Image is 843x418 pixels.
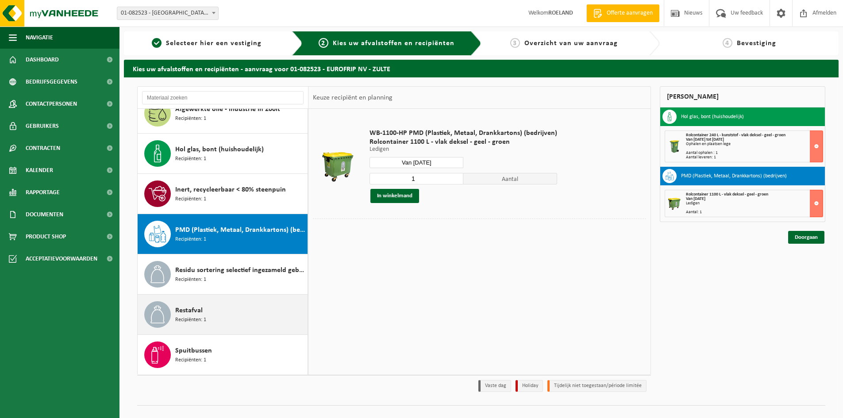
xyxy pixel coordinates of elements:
[117,7,218,19] span: 01-082523 - EUROFRIP NV - ZULTE
[686,210,823,215] div: Aantal: 1
[26,71,77,93] span: Bedrijfsgegevens
[26,226,66,248] span: Product Shop
[175,104,280,115] span: Afgewerkte olie - industrie in 200lt
[686,192,768,197] span: Rolcontainer 1100 L - vlak deksel - geel - groen
[319,38,328,48] span: 2
[370,157,463,168] input: Selecteer datum
[175,305,203,316] span: Restafval
[175,184,286,195] span: Inert, recycleerbaar < 80% steenpuin
[548,10,573,16] strong: ROELAND
[524,40,618,47] span: Overzicht van uw aanvraag
[370,146,557,153] p: Ledigen
[686,201,823,206] div: Ledigen
[308,87,397,109] div: Keuze recipiënt en planning
[26,203,63,226] span: Documenten
[370,129,557,138] span: WB-1100-HP PMD (Plastiek, Metaal, Drankkartons) (bedrijven)
[175,155,206,163] span: Recipiënten: 1
[26,248,97,270] span: Acceptatievoorwaarden
[26,49,59,71] span: Dashboard
[370,138,557,146] span: Rolcontainer 1100 L - vlak deksel - geel - groen
[138,295,308,335] button: Restafval Recipiënten: 1
[175,195,206,203] span: Recipiënten: 1
[166,40,262,47] span: Selecteer hier een vestiging
[117,7,219,20] span: 01-082523 - EUROFRIP NV - ZULTE
[26,181,60,203] span: Rapportage
[138,174,308,214] button: Inert, recycleerbaar < 80% steenpuin Recipiënten: 1
[26,137,60,159] span: Contracten
[586,4,659,22] a: Offerte aanvragen
[686,196,705,201] strong: Van [DATE]
[686,133,785,138] span: Rolcontainer 240 L - kunststof - vlak deksel - geel - groen
[175,144,264,155] span: Hol glas, bont (huishoudelijk)
[175,345,212,356] span: Spuitbussen
[604,9,655,18] span: Offerte aanvragen
[547,380,647,392] li: Tijdelijk niet toegestaan/période limitée
[478,380,511,392] li: Vaste dag
[26,27,53,49] span: Navigatie
[370,189,419,203] button: In winkelmand
[138,93,308,134] button: Afgewerkte olie - industrie in 200lt Recipiënten: 1
[681,110,744,124] h3: Hol glas, bont (huishoudelijk)
[686,155,823,160] div: Aantal leveren: 1
[26,93,77,115] span: Contactpersonen
[128,38,285,49] a: 1Selecteer hier een vestiging
[26,159,53,181] span: Kalender
[138,214,308,254] button: PMD (Plastiek, Metaal, Drankkartons) (bedrijven) Recipiënten: 1
[175,316,206,324] span: Recipiënten: 1
[138,335,308,375] button: Spuitbussen Recipiënten: 1
[152,38,162,48] span: 1
[516,380,543,392] li: Holiday
[175,115,206,123] span: Recipiënten: 1
[660,86,825,107] div: [PERSON_NAME]
[463,173,557,184] span: Aantal
[175,276,206,284] span: Recipiënten: 1
[138,254,308,295] button: Residu sortering selectief ingezameld gebruikt textiel (verlaagde heffing) Recipiënten: 1
[737,40,776,47] span: Bevestiging
[686,137,724,142] strong: Van [DATE] tot [DATE]
[686,151,823,155] div: Aantal ophalen : 1
[175,356,206,364] span: Recipiënten: 1
[510,38,520,48] span: 3
[175,235,206,244] span: Recipiënten: 1
[138,134,308,174] button: Hol glas, bont (huishoudelijk) Recipiënten: 1
[788,231,824,244] a: Doorgaan
[175,265,305,276] span: Residu sortering selectief ingezameld gebruikt textiel (verlaagde heffing)
[333,40,454,47] span: Kies uw afvalstoffen en recipiënten
[681,169,787,183] h3: PMD (Plastiek, Metaal, Drankkartons) (bedrijven)
[723,38,732,48] span: 4
[26,115,59,137] span: Gebruikers
[686,142,823,146] div: Ophalen en plaatsen lege
[142,91,304,104] input: Materiaal zoeken
[124,60,839,77] h2: Kies uw afvalstoffen en recipiënten - aanvraag voor 01-082523 - EUROFRIP NV - ZULTE
[175,225,305,235] span: PMD (Plastiek, Metaal, Drankkartons) (bedrijven)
